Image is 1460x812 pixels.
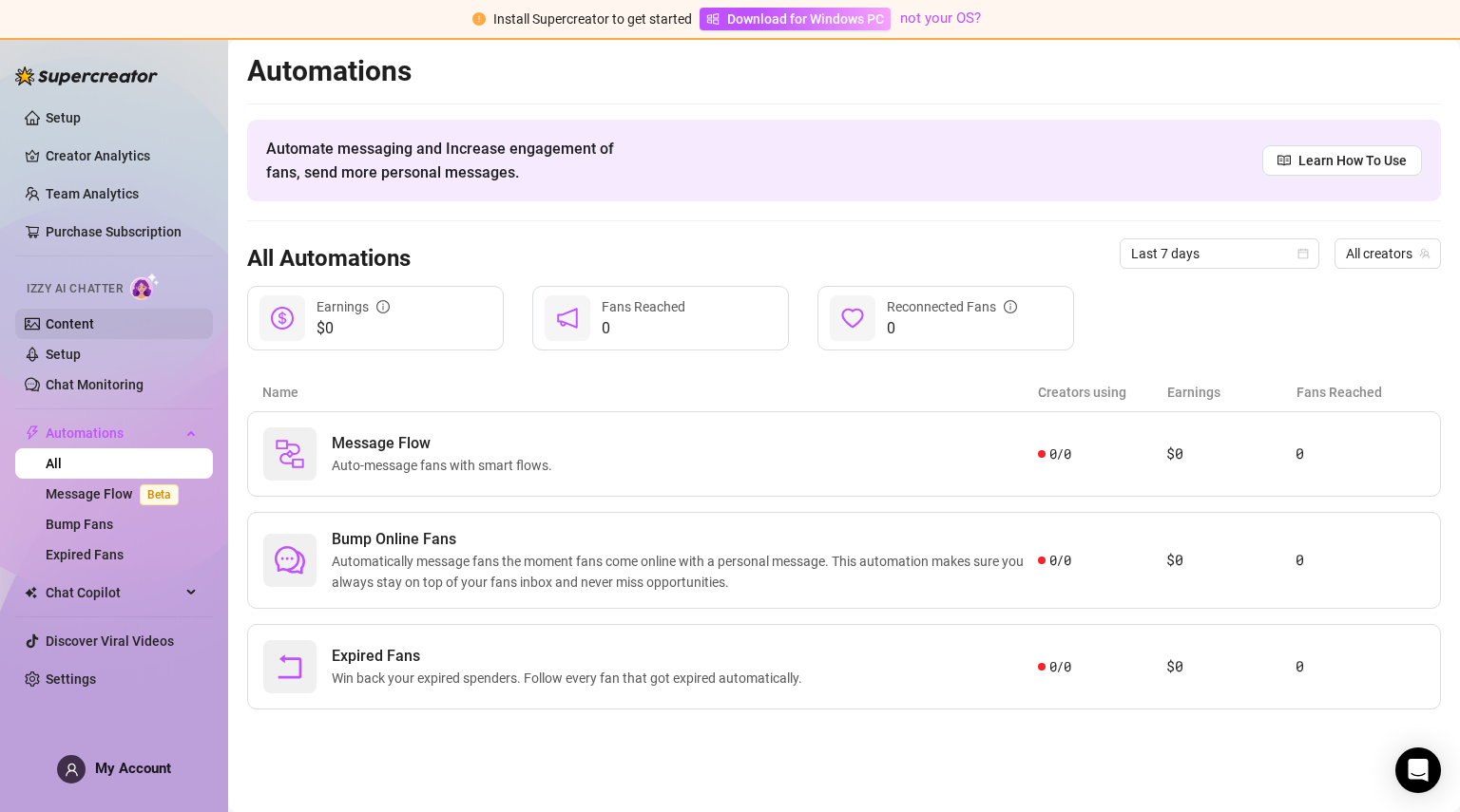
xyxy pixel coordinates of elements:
[46,633,174,649] a: Discover Viral Videos
[1296,655,1425,678] article: 0
[46,577,181,608] span: Chat Copilot
[472,12,486,26] span: exclamation-circle
[266,137,632,184] span: Automate messaging and Increase engagement of fans, send more personal messages.
[841,307,864,330] span: heart
[247,53,1441,89] h2: Automations
[46,110,81,125] a: Setup
[65,763,79,777] span: user
[46,141,198,171] a: Creator Analytics
[1297,248,1309,259] span: calendar
[46,186,139,201] a: Team Analytics
[46,347,81,362] a: Setup
[493,11,692,27] span: Install Supercreator to get started
[275,545,305,576] span: comment
[602,317,685,340] span: 0
[332,551,1038,593] span: Automatically message fans the moment fans come online with a personal message. This automation m...
[317,317,390,340] span: $0
[706,12,720,26] span: windows
[332,455,560,476] span: Auto-message fans with smart flows.
[1419,248,1431,259] span: team
[46,377,144,392] a: Chat Monitoring
[25,586,37,599] img: Chat Copilot
[1167,382,1297,403] article: Earnings
[46,456,62,471] a: All
[332,432,560,455] span: Message Flow
[332,668,810,689] span: Win back your expired spenders. Follow every fan that got expired automatically.
[1166,655,1296,678] article: $0
[1395,747,1441,793] div: Open Intercom Messenger
[1296,443,1425,465] article: 0
[275,439,305,469] img: svg%3e
[46,517,113,532] a: Bump Fans
[1346,239,1430,268] span: All creators
[1004,300,1017,313] span: info-circle
[46,486,186,501] a: Message FlowBeta
[46,316,94,331] a: Content
[46,547,124,562] a: Expired Fans
[332,528,1038,551] span: Bump Online Fans
[271,307,294,330] span: dollar
[1296,549,1425,572] article: 0
[262,382,1038,403] article: Name
[46,224,182,239] a: Purchase Subscription
[887,296,1017,317] div: Reconnected Fans
[700,8,891,30] a: Download for Windows PC
[602,299,685,314] span: Fans Reached
[275,651,305,682] span: rollback
[900,9,981,27] a: not your OS?
[1049,550,1071,571] span: 0 / 0
[130,273,160,300] img: AI Chatter
[95,760,171,777] span: My Account
[140,484,179,505] span: Beta
[1297,382,1426,403] article: Fans Reached
[1262,145,1422,176] a: Learn How To Use
[1049,656,1071,677] span: 0 / 0
[27,280,123,298] span: Izzy AI Chatter
[317,296,390,317] div: Earnings
[25,425,40,441] span: thunderbolt
[1277,154,1291,167] span: read
[332,645,810,668] span: Expired Fans
[1298,150,1407,171] span: Learn How To Use
[46,418,181,448] span: Automations
[1166,549,1296,572] article: $0
[1131,239,1308,268] span: Last 7 days
[556,307,579,330] span: notification
[887,317,1017,340] span: 0
[15,66,158,85] img: logo-BBDzfeDw.svg
[46,671,96,687] a: Settings
[376,300,390,313] span: info-circle
[727,9,884,29] span: Download for Windows PC
[1038,382,1167,403] article: Creators using
[247,244,411,274] h3: All Automations
[1049,444,1071,464] span: 0 / 0
[1166,443,1296,465] article: $0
